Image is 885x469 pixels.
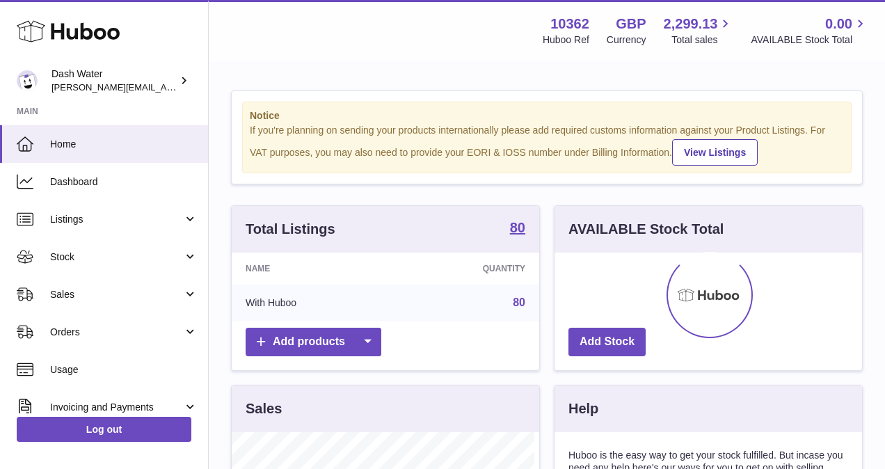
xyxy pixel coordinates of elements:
h3: AVAILABLE Stock Total [568,220,724,239]
span: Stock [50,251,183,264]
td: With Huboo [232,285,394,321]
h3: Help [568,399,598,418]
a: 0.00 AVAILABLE Stock Total [751,15,868,47]
strong: 10362 [550,15,589,33]
span: [PERSON_NAME][EMAIL_ADDRESS][DOMAIN_NAME] [51,81,279,93]
th: Name [232,253,394,285]
span: Listings [50,213,183,226]
span: Orders [50,326,183,339]
strong: 80 [510,221,525,234]
span: Total sales [671,33,733,47]
a: View Listings [672,139,758,166]
span: Invoicing and Payments [50,401,183,414]
a: Add Stock [568,328,646,356]
span: Dashboard [50,175,198,189]
div: If you're planning on sending your products internationally please add required customs informati... [250,124,844,166]
span: AVAILABLE Stock Total [751,33,868,47]
span: Usage [50,363,198,376]
div: Currency [607,33,646,47]
th: Quantity [394,253,539,285]
img: james@dash-water.com [17,70,38,91]
a: 80 [513,296,525,308]
strong: Notice [250,109,844,122]
a: Log out [17,417,191,442]
span: 0.00 [825,15,852,33]
span: 2,299.13 [664,15,718,33]
strong: GBP [616,15,646,33]
h3: Total Listings [246,220,335,239]
span: Home [50,138,198,151]
div: Huboo Ref [543,33,589,47]
span: Sales [50,288,183,301]
a: 80 [510,221,525,237]
a: 2,299.13 Total sales [664,15,734,47]
a: Add products [246,328,381,356]
div: Dash Water [51,67,177,94]
h3: Sales [246,399,282,418]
